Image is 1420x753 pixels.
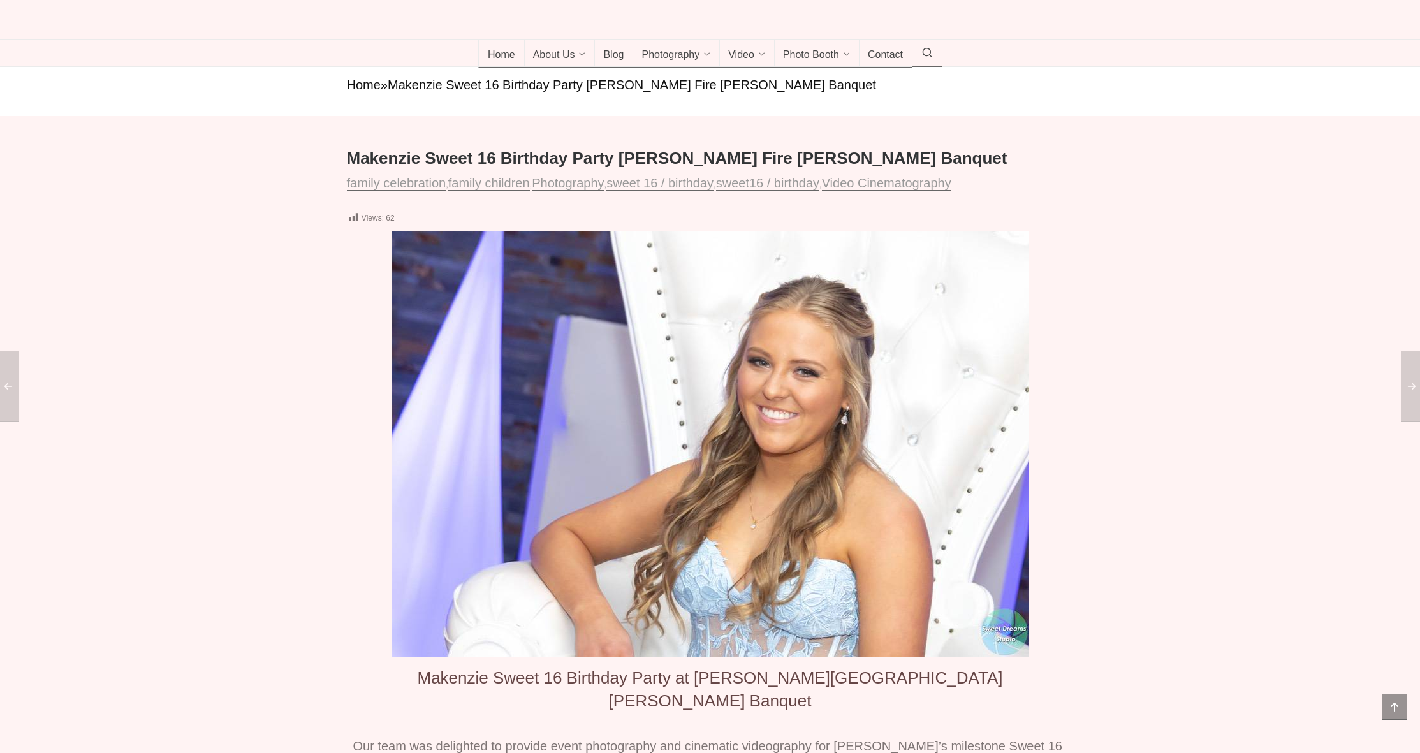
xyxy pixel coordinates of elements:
span: Photography [641,49,699,62]
nav: breadcrumbs [347,77,1074,94]
span: Makenzie Sweet 16 Birthday Party at [PERSON_NAME][GEOGRAPHIC_DATA][PERSON_NAME] Banquet [417,668,1002,710]
a: Video Cinematography [822,176,951,191]
span: Contact [868,49,903,62]
span: About Us [533,49,575,62]
a: Home [347,78,381,92]
a: Photography [532,176,604,191]
a: Blog [594,40,633,68]
span: Video [728,49,754,62]
span: , , , , , [347,180,956,189]
a: family celebration [347,176,446,191]
a: Home [478,40,525,68]
span: Blog [603,49,624,62]
span: » [381,78,388,92]
span: Home [488,49,515,62]
span: Makenzie Sweet 16 Birthday Party [PERSON_NAME] Fire [PERSON_NAME] Banquet [388,78,876,92]
span: 62 [386,214,394,223]
a: sweet 16 / birthday [606,176,714,191]
span: Photo Booth [783,49,839,62]
a: Photography [633,40,720,68]
a: family children [448,176,530,191]
span: Views: [362,214,384,223]
a: sweet16 / birthday [716,176,819,191]
a: About Us [524,40,596,68]
a: Contact [859,40,912,68]
h1: Makenzie Sweet 16 Birthday Party [PERSON_NAME] Fire [PERSON_NAME] Banquet [347,148,1074,170]
a: Photo Booth [774,40,860,68]
a: Video [719,40,775,68]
